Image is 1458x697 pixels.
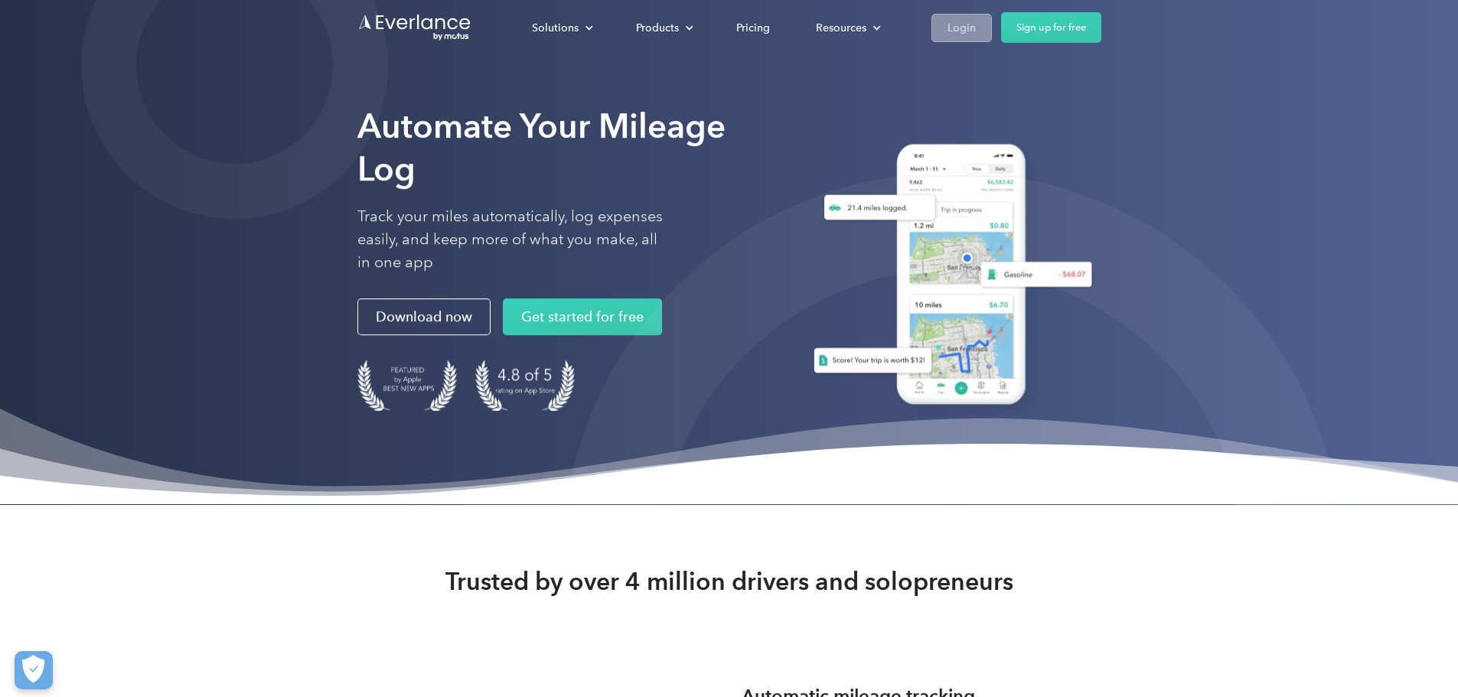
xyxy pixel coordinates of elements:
[1001,12,1101,43] a: Sign up for free
[357,298,491,335] a: Download now
[736,18,770,37] div: Pricing
[475,360,575,411] img: 4.9 out of 5 stars on the app store
[517,15,605,41] div: Solutions
[721,15,785,41] a: Pricing
[357,360,457,411] img: Badge for Featured by Apple Best New Apps
[357,106,726,189] strong: Automate Your Mileage Log
[795,132,1101,422] img: Everlance, mileage tracker app, expense tracking app
[931,14,992,42] a: Login
[636,18,679,37] div: Products
[503,298,662,335] a: Get started for free
[621,15,706,41] div: Products
[445,566,1013,597] strong: Trusted by over 4 million drivers and solopreneurs
[801,15,893,41] div: Resources
[15,651,53,689] button: Cookies Settings
[816,18,866,37] div: Resources
[357,13,472,42] a: Go to homepage
[532,18,579,37] div: Solutions
[357,205,664,274] p: Track your miles automatically, log expenses easily, and keep more of what you make, all in one app
[948,18,976,37] div: Login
